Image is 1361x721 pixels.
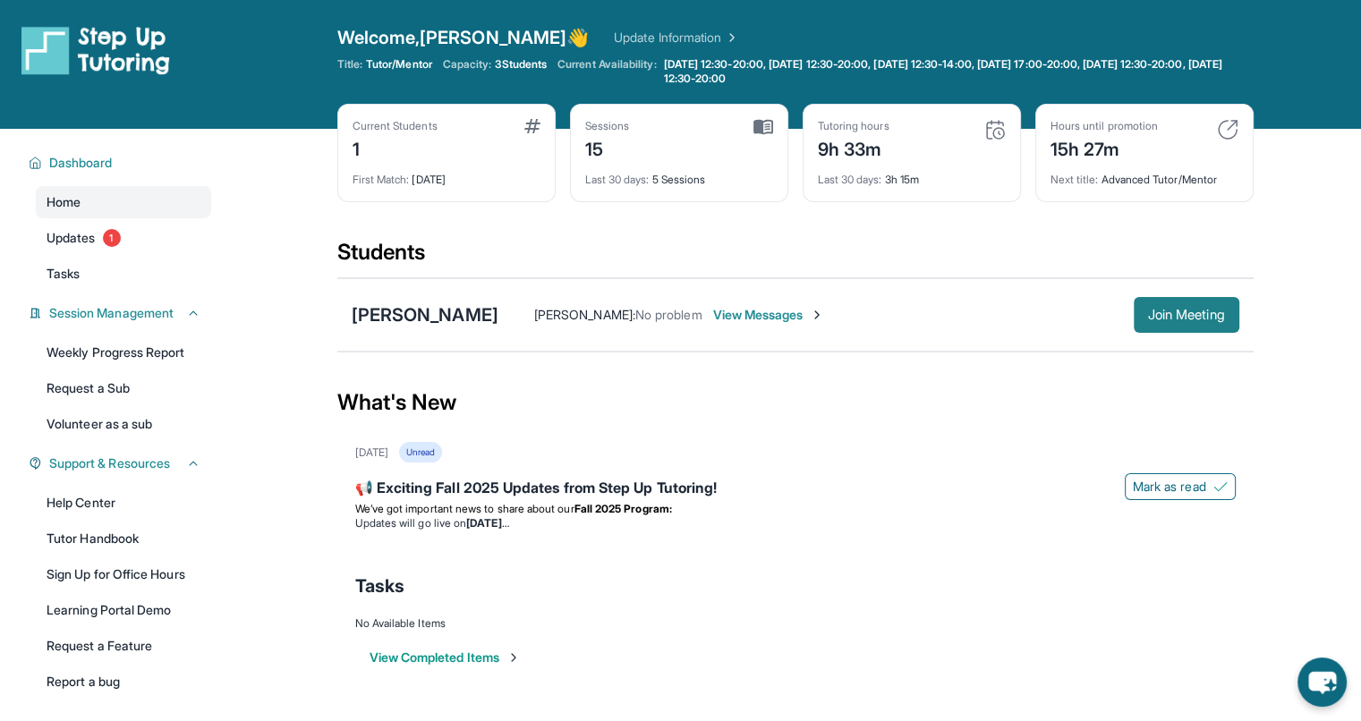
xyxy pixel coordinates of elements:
img: logo [21,25,170,75]
div: No Available Items [355,616,1236,631]
strong: [DATE] [466,516,508,530]
button: View Completed Items [370,649,521,666]
span: Session Management [49,304,174,322]
a: Home [36,186,211,218]
span: 1 [103,229,121,247]
div: Students [337,238,1254,277]
span: [DATE] 12:30-20:00, [DATE] 12:30-20:00, [DATE] 12:30-14:00, [DATE] 17:00-20:00, [DATE] 12:30-20:0... [664,57,1250,86]
a: Updates1 [36,222,211,254]
span: Capacity: [443,57,492,72]
div: 9h 33m [818,133,889,162]
span: Tasks [47,265,80,283]
span: Last 30 days : [585,173,650,186]
div: Advanced Tutor/Mentor [1051,162,1238,187]
button: chat-button [1297,657,1347,707]
a: Volunteer as a sub [36,408,211,440]
div: 3h 15m [818,162,1006,187]
img: Chevron-Right [810,308,824,322]
div: What's New [337,363,1254,442]
div: [DATE] [355,445,388,460]
span: Home [47,193,81,211]
a: Learning Portal Demo [36,594,211,626]
span: First Match : [353,173,410,186]
span: Welcome, [PERSON_NAME] 👋 [337,25,590,50]
button: Session Management [42,304,200,322]
div: 5 Sessions [585,162,773,187]
button: Mark as read [1125,473,1236,500]
span: View Messages [713,306,825,324]
a: Tutor Handbook [36,522,211,555]
span: Support & Resources [49,454,170,472]
li: Updates will go live on [355,516,1236,530]
div: Current Students [353,119,438,133]
span: [PERSON_NAME] : [534,307,635,322]
a: Sign Up for Office Hours [36,558,211,590]
span: Tasks [355,573,404,598]
div: 15h 27m [1051,133,1158,162]
span: Join Meeting [1148,310,1225,320]
div: 📢 Exciting Fall 2025 Updates from Step Up Tutoring! [355,477,1236,502]
img: Chevron Right [721,29,739,47]
a: Request a Sub [36,372,211,404]
div: Hours until promotion [1051,119,1158,133]
div: 1 [353,133,438,162]
button: Dashboard [42,154,200,172]
span: Title: [337,57,362,72]
a: Help Center [36,487,211,519]
span: Current Availability: [557,57,656,86]
img: card [524,119,540,133]
a: Weekly Progress Report [36,336,211,369]
div: Sessions [585,119,630,133]
span: Tutor/Mentor [366,57,432,72]
button: Support & Resources [42,454,200,472]
a: Update Information [614,29,739,47]
span: No problem [635,307,702,322]
button: Join Meeting [1134,297,1239,333]
img: card [753,119,773,135]
a: [DATE] 12:30-20:00, [DATE] 12:30-20:00, [DATE] 12:30-14:00, [DATE] 17:00-20:00, [DATE] 12:30-20:0... [660,57,1254,86]
img: Mark as read [1213,479,1228,494]
a: Report a bug [36,666,211,698]
span: Last 30 days : [818,173,882,186]
span: Updates [47,229,96,247]
div: [PERSON_NAME] [352,302,498,327]
div: [DATE] [353,162,540,187]
a: Tasks [36,258,211,290]
img: card [984,119,1006,140]
span: Next title : [1051,173,1099,186]
img: card [1217,119,1238,140]
a: Request a Feature [36,630,211,662]
div: Tutoring hours [818,119,889,133]
span: We’ve got important news to share about our [355,502,574,515]
span: Mark as read [1133,478,1206,496]
strong: Fall 2025 Program: [574,502,672,515]
span: Dashboard [49,154,113,172]
span: 3 Students [495,57,547,72]
div: Unread [399,442,442,462]
div: 15 [585,133,630,162]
